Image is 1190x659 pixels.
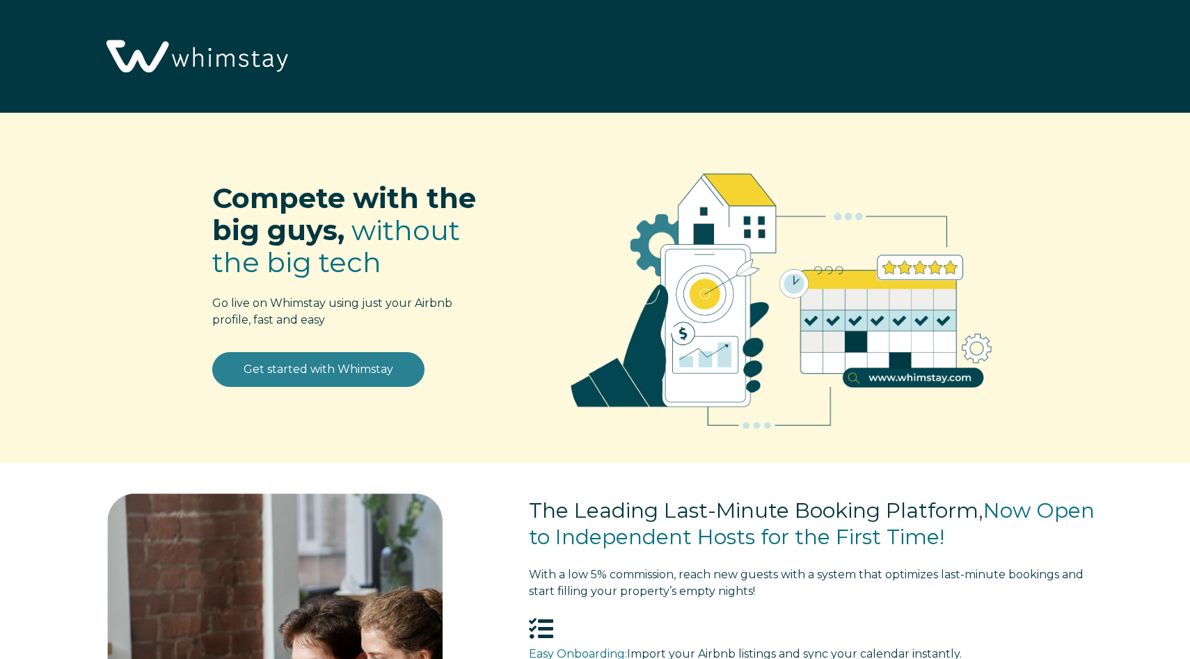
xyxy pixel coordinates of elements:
[529,568,1084,598] span: With a low 5% commission, reach new guests with a system that optimizes last-minute bookings and s
[212,213,460,279] span: without the big tech
[529,498,983,523] span: The Leading Last-Minute Booking Platform,
[97,7,294,108] img: Whimstay Logo-02 1
[212,352,425,387] a: Get started with Whimstay
[529,498,1095,550] span: Now Open to Independent Hosts for the First Time!
[529,568,1084,598] span: tart filling your property’s empty nights!
[212,296,452,326] span: Go live on Whimstay using just your Airbnb profile, fast and easy
[537,134,1026,455] img: RBO Ilustrations-02
[212,181,476,247] span: Compete with the big guys,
